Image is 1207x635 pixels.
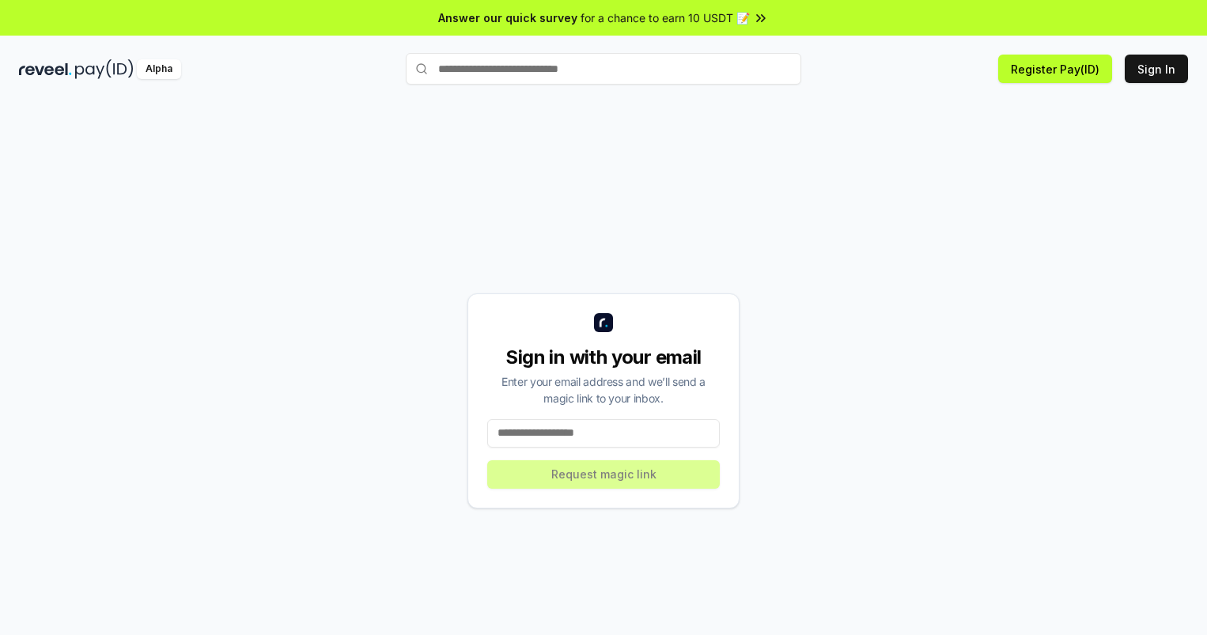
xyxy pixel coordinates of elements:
img: logo_small [594,313,613,332]
button: Register Pay(ID) [998,55,1112,83]
img: reveel_dark [19,59,72,79]
div: Alpha [137,59,181,79]
button: Sign In [1125,55,1188,83]
span: for a chance to earn 10 USDT 📝 [581,9,750,26]
div: Sign in with your email [487,345,720,370]
div: Enter your email address and we’ll send a magic link to your inbox. [487,373,720,406]
span: Answer our quick survey [438,9,577,26]
img: pay_id [75,59,134,79]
